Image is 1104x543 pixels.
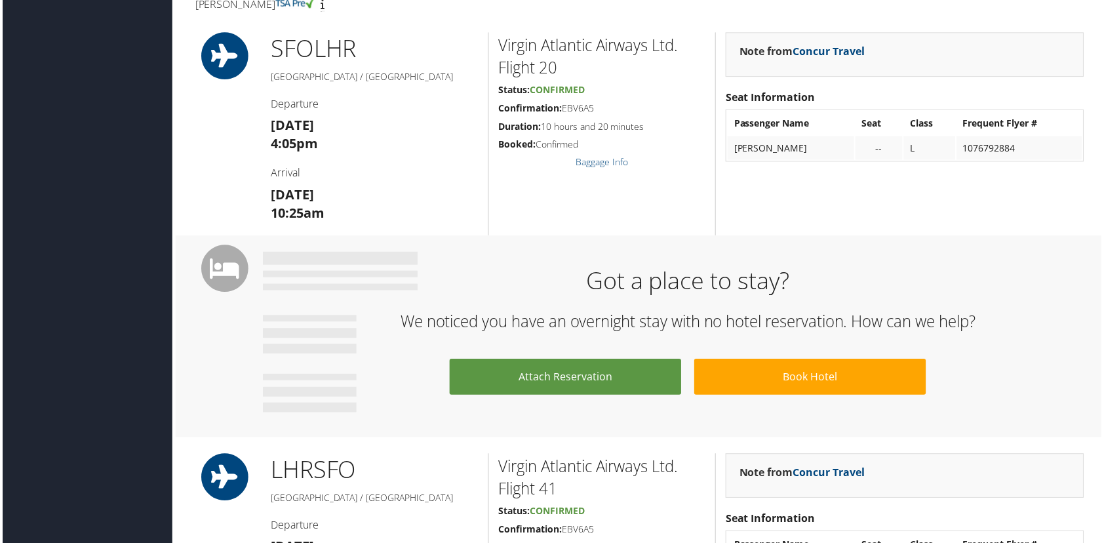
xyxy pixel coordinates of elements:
strong: Booked: [498,138,536,151]
td: 1076792884 [958,137,1084,161]
th: Passenger Name [728,112,856,136]
strong: Duration: [498,121,541,133]
h5: [GEOGRAPHIC_DATA] / [GEOGRAPHIC_DATA] [269,71,478,84]
h2: Virgin Atlantic Airways Ltd. Flight 20 [498,35,706,79]
span: Confirmed [530,507,585,519]
h4: Departure [269,520,478,534]
a: Concur Travel [794,468,866,482]
h5: [GEOGRAPHIC_DATA] / [GEOGRAPHIC_DATA] [269,494,478,507]
strong: Status: [498,84,530,96]
strong: Note from [740,468,866,482]
strong: Status: [498,507,530,519]
th: Frequent Flyer # [958,112,1084,136]
th: Class [905,112,957,136]
h1: SFO LHR [269,33,478,66]
strong: 4:05pm [269,135,317,153]
td: L [905,137,957,161]
strong: [DATE] [269,187,313,205]
a: Baggage Info [576,157,628,169]
h2: Virgin Atlantic Airways Ltd. Flight 41 [498,458,706,502]
strong: Confirmation: [498,525,562,538]
h5: Confirmed [498,138,706,151]
strong: 10:25am [269,205,323,223]
strong: Note from [740,45,866,59]
h4: Departure [269,97,478,111]
h4: Arrival [269,167,478,181]
strong: Seat Information [726,513,816,528]
div: -- [863,143,897,155]
h5: EBV6A5 [498,102,706,115]
strong: Seat Information [726,90,816,105]
strong: [DATE] [269,117,313,134]
a: Attach Reservation [449,361,682,397]
td: [PERSON_NAME] [728,137,856,161]
h5: EBV6A5 [498,525,706,538]
h5: 10 hours and 20 minutes [498,121,706,134]
h1: LHR SFO [269,456,478,489]
span: Confirmed [530,84,585,96]
th: Seat [857,112,904,136]
a: Concur Travel [794,45,866,59]
strong: Confirmation: [498,102,562,115]
a: Book Hotel [695,361,928,397]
